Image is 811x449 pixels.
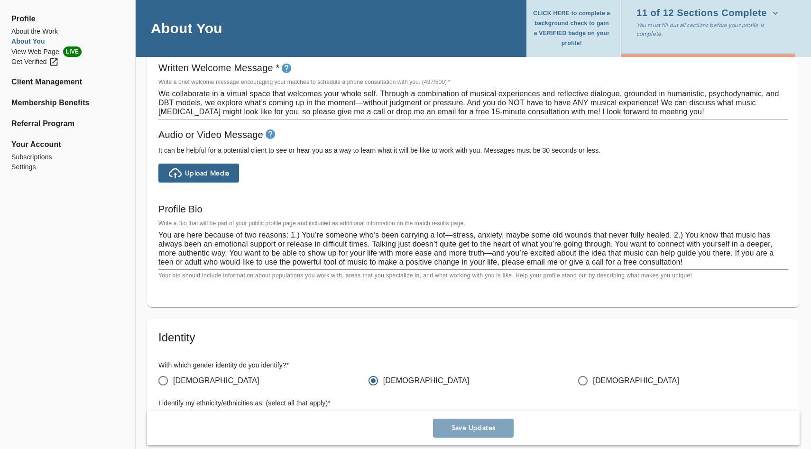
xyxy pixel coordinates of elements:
button: CLICK HERE to complete a background check to gain a VERIFIED badge on your profile! [532,6,615,51]
button: Upload Media [158,164,239,183]
a: Referral Program [11,118,124,129]
p: You must fill out all sections before your profile is complete. [636,21,784,38]
span: CLICK HERE to complete a background check to gain a VERIFIED badge on your profile! [532,9,611,48]
p: Your bio should include information about populations you work with, areas that you specialize in... [158,271,788,281]
textarea: You are here because of two reasons: 1.) You’re someone who’s been carrying a lot—stress, anxiety... [158,230,788,266]
h6: With which gender identity do you identify? * [158,360,788,371]
span: Upload Media [185,169,230,178]
h6: Profile Bio [158,202,788,217]
div: Get Verified [11,57,59,67]
h5: Identity [158,330,788,345]
span: [DEMOGRAPHIC_DATA] [173,375,259,386]
span: Profile [11,13,124,25]
label: Write a Bio that will be part of your public profile page and included as additional information ... [158,221,465,227]
a: Settings [11,162,124,172]
h6: I identify my ethnicity/ethnicities as: (select all that apply) * [158,398,682,409]
span: [DEMOGRAPHIC_DATA] [593,375,679,386]
a: About the Work [11,27,124,37]
button: tooltip [263,127,277,141]
label: Write a brief welcome message encouraging your matches to schedule a phone consultation with you.... [158,80,450,85]
h6: Written Welcome Message * [158,60,788,76]
span: [DEMOGRAPHIC_DATA] [383,375,470,386]
a: Subscriptions [11,152,124,162]
li: View Web Page [11,46,124,57]
span: LIVE [63,46,82,57]
a: Client Management [11,76,124,88]
h6: It can be helpful for a potential client to see or hear you as a way to learn what it will be lik... [158,146,788,156]
a: View Web PageLIVE [11,46,124,57]
a: Membership Benefits [11,97,124,109]
textarea: We collaborate in a virtual space that welcomes your whole self. Through a combination of musical... [158,89,788,116]
h4: About You [151,19,222,37]
button: tooltip [279,61,294,75]
h6: Audio or Video Message [158,127,263,142]
span: Your Account [11,139,124,150]
a: Get Verified [11,57,124,67]
a: About You [11,37,124,46]
button: 11 of 12 Sections Complete [636,6,782,21]
span: 11 of 12 Sections Complete [636,9,778,18]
